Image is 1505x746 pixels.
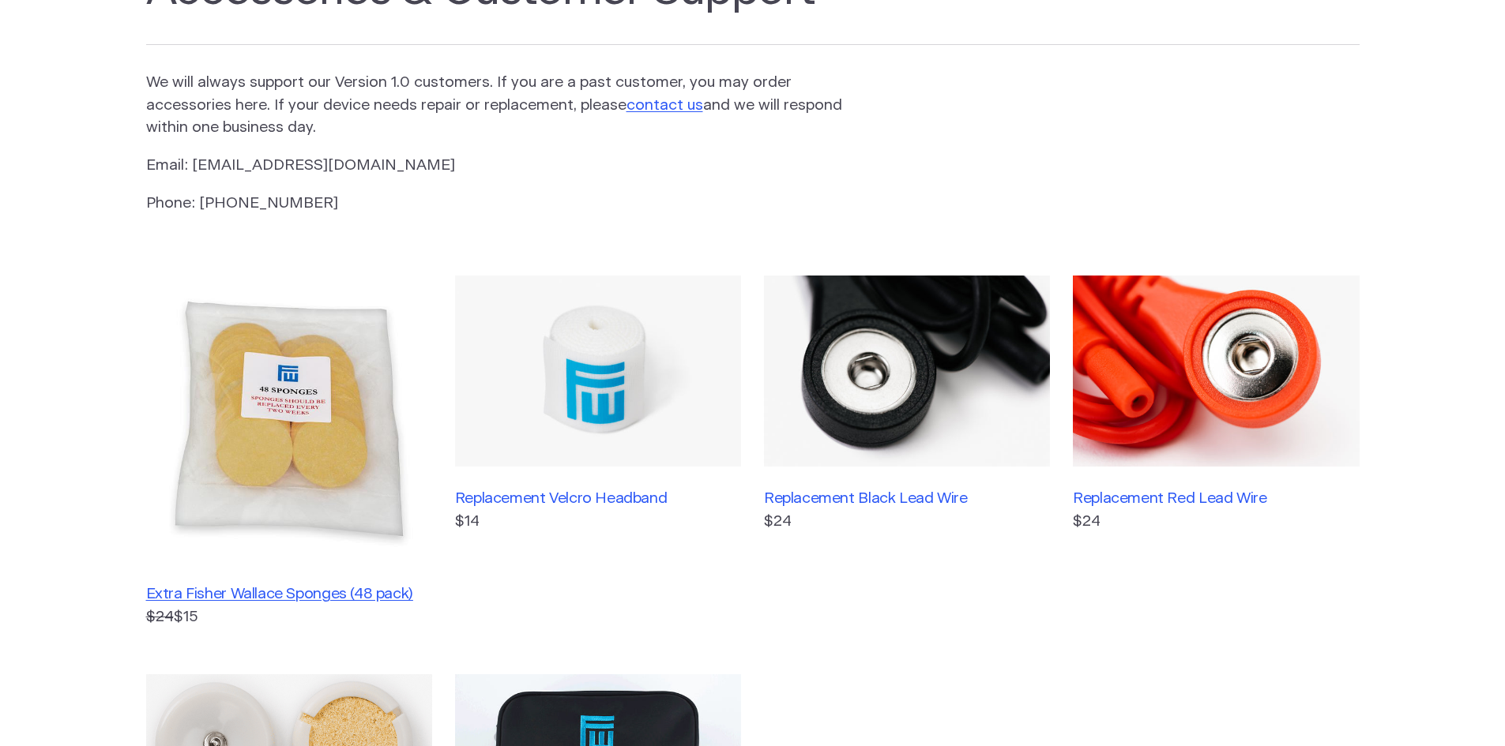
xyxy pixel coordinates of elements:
[1073,276,1359,628] a: Replacement Red Lead Wire$24
[1073,489,1359,508] h3: Replacement Red Lead Wire
[455,511,741,534] p: $14
[1073,276,1359,467] img: Replacement Red Lead Wire
[455,276,741,628] a: Replacement Velcro Headband$14
[146,276,432,561] img: Extra Fisher Wallace Sponges (48 pack)
[455,276,741,467] img: Replacement Velcro Headband
[764,511,1050,534] p: $24
[455,489,741,508] h3: Replacement Velcro Headband
[1073,511,1359,534] p: $24
[764,276,1050,467] img: Replacement Black Lead Wire
[146,193,845,216] p: Phone: [PHONE_NUMBER]
[146,609,174,624] s: $24
[146,585,432,603] h3: Extra Fisher Wallace Sponges (48 pack)
[146,155,845,178] p: Email: [EMAIL_ADDRESS][DOMAIN_NAME]
[146,72,845,140] p: We will always support our Version 1.0 customers. If you are a past customer, you may order acces...
[146,606,432,629] p: $15
[764,276,1050,628] a: Replacement Black Lead Wire$24
[146,276,432,628] a: Extra Fisher Wallace Sponges (48 pack) $24$15
[626,98,703,113] a: contact us
[764,489,1050,508] h3: Replacement Black Lead Wire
